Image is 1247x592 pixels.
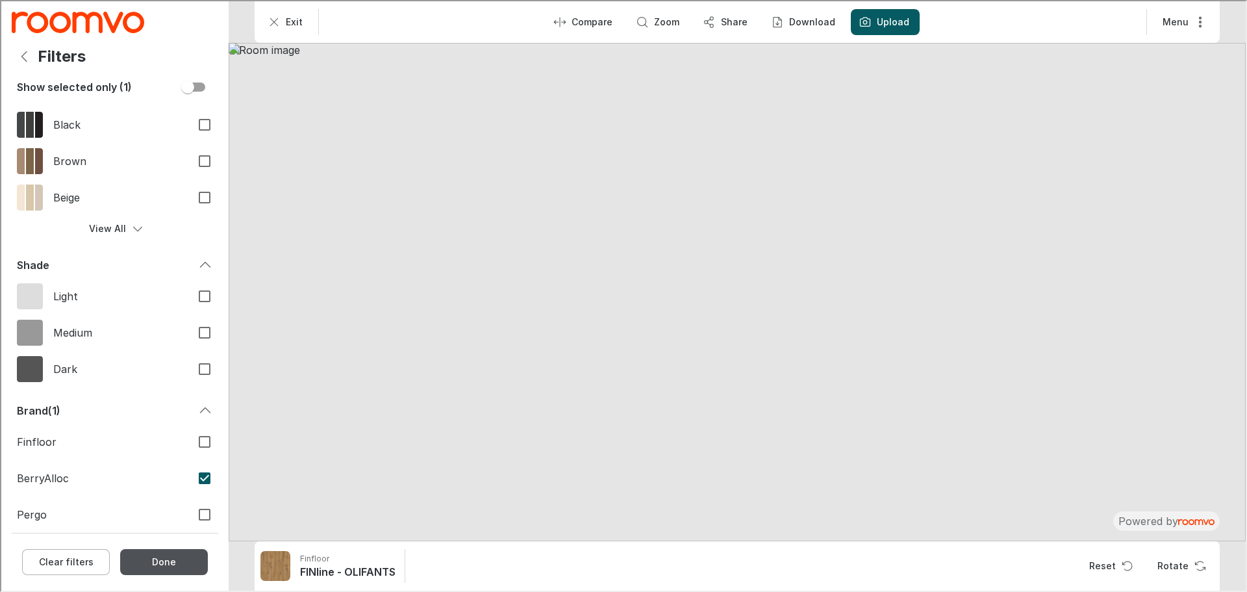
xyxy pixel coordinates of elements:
button: More actions [1151,8,1213,34]
label: Upload [875,14,908,27]
button: Reset product [1077,552,1140,578]
button: View All [10,214,217,240]
span: Light [52,288,179,302]
button: Download [762,8,844,34]
img: FINline - OLIFANTS [259,550,289,580]
p: Download [788,14,834,27]
div: Filters menu [10,42,217,589]
span: Dark [52,361,179,375]
p: Share [720,14,746,27]
h6: Show selected only (1) [16,79,131,93]
p: Compare [570,14,611,27]
h6: FINline - OLIFANTS [299,563,394,578]
button: Upload a picture of your room [850,8,918,34]
button: Clear filters [21,548,108,574]
a: Go to Floor Mechanics (Pty) Ltd's website. [10,10,143,32]
span: Pergo [16,506,179,521]
img: roomvo_wordmark.svg [1177,518,1213,524]
p: Exit [284,14,301,27]
button: Back [10,42,36,68]
button: Exit [258,8,312,34]
button: Zoom room image [627,8,688,34]
button: Close the filters menu [119,548,207,574]
button: Rotate Surface [1146,552,1213,578]
button: Enter compare mode [544,8,622,34]
div: Brand (1) [16,402,196,417]
div: The visualizer is powered by Roomvo. [1117,513,1213,527]
span: Finfloor [16,433,179,448]
button: Share [694,8,757,34]
p: Zoom [653,14,678,27]
p: Finfloor [299,552,328,563]
span: Beige [52,189,179,203]
div: Brand(1) [10,396,217,422]
button: Show details for FINline - OLIFANTS [295,549,398,580]
h4: Filters [36,46,84,65]
div: Shade [10,251,217,277]
img: Logo representing Floor Mechanics (Pty) Ltd. [10,10,143,32]
div: Shade [16,257,196,271]
span: Black [52,116,179,131]
span: Medium [52,324,179,339]
span: BerryAlloc [16,470,179,484]
p: Powered by [1117,513,1213,527]
span: Brown [52,153,179,167]
img: Room image [227,42,1244,540]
